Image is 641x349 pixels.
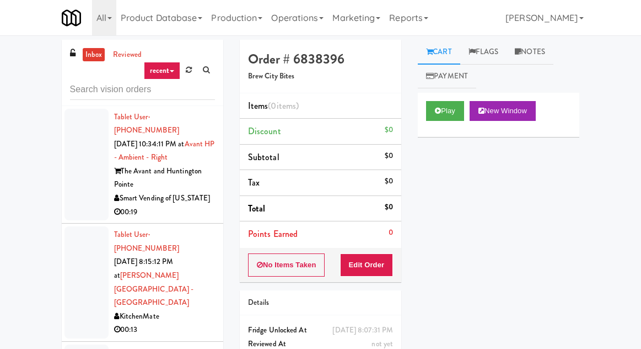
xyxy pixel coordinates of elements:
[248,324,393,337] div: Fridge Unlocked At
[460,40,507,65] a: Flags
[110,48,144,62] a: reviewed
[418,40,460,65] a: Cart
[389,226,393,240] div: 0
[144,62,180,80] a: recent
[114,192,215,205] div: Smart Vending of [US_STATE]
[248,228,298,240] span: Points Earned
[426,101,464,121] button: Play
[385,174,393,188] div: $0
[114,229,179,253] a: Tablet User· [PHONE_NUMBER]
[114,270,194,308] a: [PERSON_NAME][GEOGRAPHIC_DATA] - [GEOGRAPHIC_DATA]
[114,256,174,281] span: [DATE] 8:15:12 PM at
[248,253,325,277] button: No Items Taken
[70,80,215,100] input: Search vision orders
[470,101,536,121] button: New Window
[418,64,476,89] a: Payment
[114,205,215,219] div: 00:19
[248,99,299,112] span: Items
[248,202,266,215] span: Total
[385,123,393,137] div: $0
[248,176,260,189] span: Tax
[332,324,393,337] div: [DATE] 8:07:31 PM
[340,253,394,277] button: Edit Order
[62,8,81,28] img: Micromart
[248,151,279,163] span: Subtotal
[83,48,105,62] a: inbox
[114,112,179,136] a: Tablet User· [PHONE_NUMBER]
[248,125,281,138] span: Discount
[114,310,215,324] div: KitchenMate
[114,165,215,192] div: The Avant and Huntington Pointe
[385,149,393,163] div: $0
[371,339,393,349] span: not yet
[268,99,299,112] span: (0 )
[248,296,393,310] div: Details
[248,72,393,81] h5: Brew City Bites
[507,40,553,65] a: Notes
[385,200,393,214] div: $0
[114,323,215,337] div: 00:13
[248,52,393,66] h4: Order # 6838396
[62,106,223,224] li: Tablet User· [PHONE_NUMBER][DATE] 10:34:11 PM atAvant HP - Ambient - RightThe Avant and Huntingto...
[277,99,297,112] ng-pluralize: items
[62,224,223,342] li: Tablet User· [PHONE_NUMBER][DATE] 8:15:12 PM at[PERSON_NAME][GEOGRAPHIC_DATA] - [GEOGRAPHIC_DATA]...
[114,229,179,253] span: · [PHONE_NUMBER]
[114,139,185,149] span: [DATE] 10:34:11 PM at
